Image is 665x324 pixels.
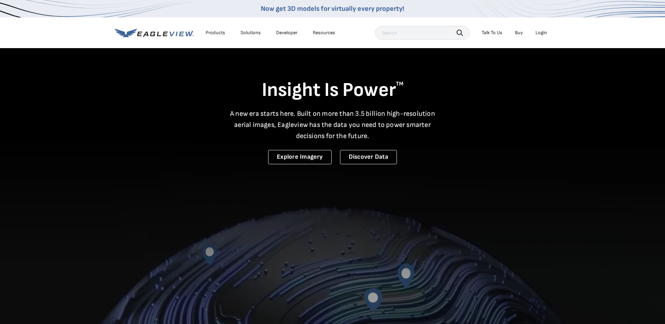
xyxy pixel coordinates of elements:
[396,81,404,87] sup: TM
[375,26,470,40] input: Search
[268,150,332,164] a: Explore Imagery
[261,5,404,13] a: Now get 3D models for virtually every property!
[535,30,547,36] div: Login
[313,30,335,36] div: Resources
[340,150,397,164] a: Discover Data
[226,108,439,142] p: A new era starts here. Built on more than 3.5 billion high-resolution aerial images, Eagleview ha...
[115,78,551,103] h1: Insight Is Power
[206,30,225,36] div: Products
[276,30,297,36] a: Developer
[482,30,502,36] div: Talk To Us
[515,30,523,36] a: Buy
[241,30,261,36] div: Solutions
